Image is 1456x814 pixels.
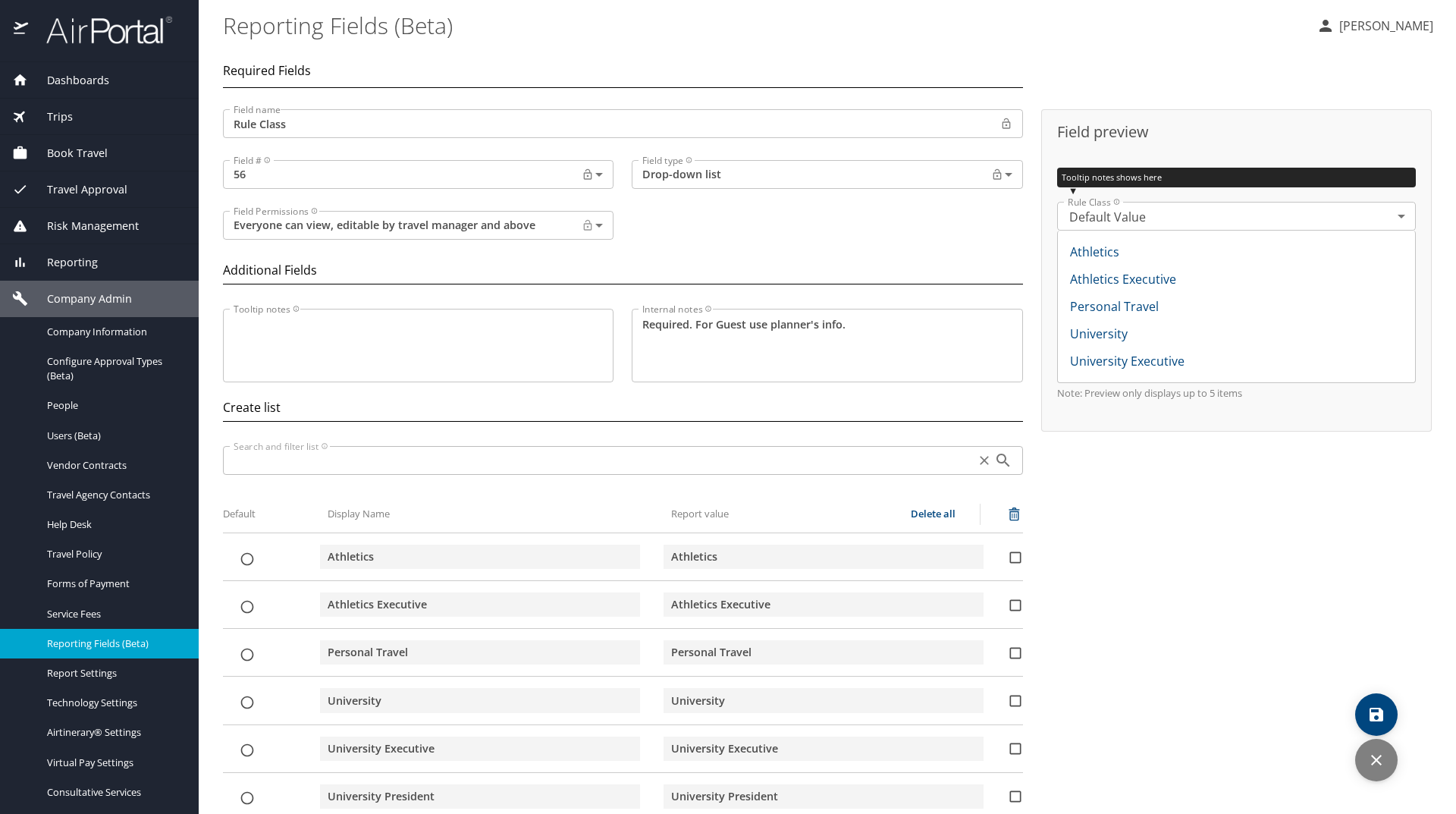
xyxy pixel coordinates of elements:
span: People [47,398,180,413]
span: Service Fees [47,607,180,621]
input: Report value [671,737,976,760]
h2: Create list [223,401,281,413]
svg: Any background information for the specified field and its values. [705,306,712,313]
input: Report value [671,785,976,808]
span: Travel Policy [47,547,180,561]
span: Vendor Contracts [47,458,180,473]
input: List item [328,785,632,808]
span: Travel Approval [28,181,127,198]
svg: The numbers assigned to the field name [264,157,271,164]
input: List item [328,641,632,664]
p: Note: Preview only displays up to 5 items [1057,386,1416,401]
p: Delete all [911,507,955,522]
h2: Additional Fields [223,264,317,276]
input: List item [328,689,632,712]
span: Forms of Payment [47,577,180,591]
li: Athletics [1058,238,1415,266]
p: Default [223,507,271,522]
span: Airtinerary® Settings [47,725,180,740]
div: ​ [1057,202,1416,231]
button: save [1355,693,1398,736]
span: Risk Management [28,218,139,234]
li: Athletics Executive [1058,266,1415,293]
button: [PERSON_NAME] [1310,12,1439,39]
span: Report Settings [47,666,180,680]
span: Help Desk [47,517,180,532]
span: Dashboards [28,72,109,89]
span: Book Travel [28,145,108,162]
button: discard [1355,739,1398,781]
span: Technology Settings [47,696,180,710]
input: Select or create field name [223,109,994,138]
div: Drop-down list [632,160,984,189]
svg: The informative message or instructions that appear when a mouse hovers over the (i) icon [293,306,300,313]
span: Company Admin [28,291,132,307]
input: List item [328,593,632,616]
p: [PERSON_NAME] [1335,17,1433,35]
input: List item [328,545,632,568]
div: 56 [223,160,576,189]
input: Report value [671,641,976,664]
span: Virtual Pay Settings [47,756,180,770]
span: Configure Approval Types (Beta) [47,354,180,383]
span: Reporting [28,254,98,271]
li: Personal Travel [1058,293,1415,320]
textarea: Required. For Guest use planner's info. [642,317,1012,375]
img: airportal-logo.png [30,15,172,45]
span: Consultative Services [47,785,180,800]
svg: Search for a specific list item [322,443,328,450]
input: Report value [671,593,976,616]
span: Reporting Fields (Beta) [47,636,180,651]
span: Trips [28,108,73,125]
div: Everyone can view, editable by travel manager and above [223,211,576,240]
span: Travel Agency Contacts [47,488,180,502]
button: search [994,442,1012,479]
h1: Reporting Fields (Beta) [223,2,1304,49]
p: This is what will appear in the dropdown [328,507,600,522]
input: List item [328,737,632,760]
li: Default Value [1057,203,1416,231]
img: icon-airportal.png [14,15,30,45]
div: Rule Class [1068,197,1120,206]
p: This is the field value that will be input [671,507,839,522]
svg: Define which users can view and/or edit [311,208,318,215]
input: Report value [671,689,976,712]
li: University [1058,320,1415,347]
svg: Dropdown list: Series of values in words or numerical format (i.e. list of countries). Freeform: ... [686,157,692,164]
span: Company Information [47,325,180,339]
span: Users (Beta) [47,429,180,443]
div: Tooltip notes shows here [1057,168,1416,187]
h2: Required Fields [223,64,311,77]
p: Field preview [1057,121,1416,143]
li: University Executive [1058,347,1415,375]
div: ▼ [1068,186,1416,196]
input: Report value [671,545,976,568]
